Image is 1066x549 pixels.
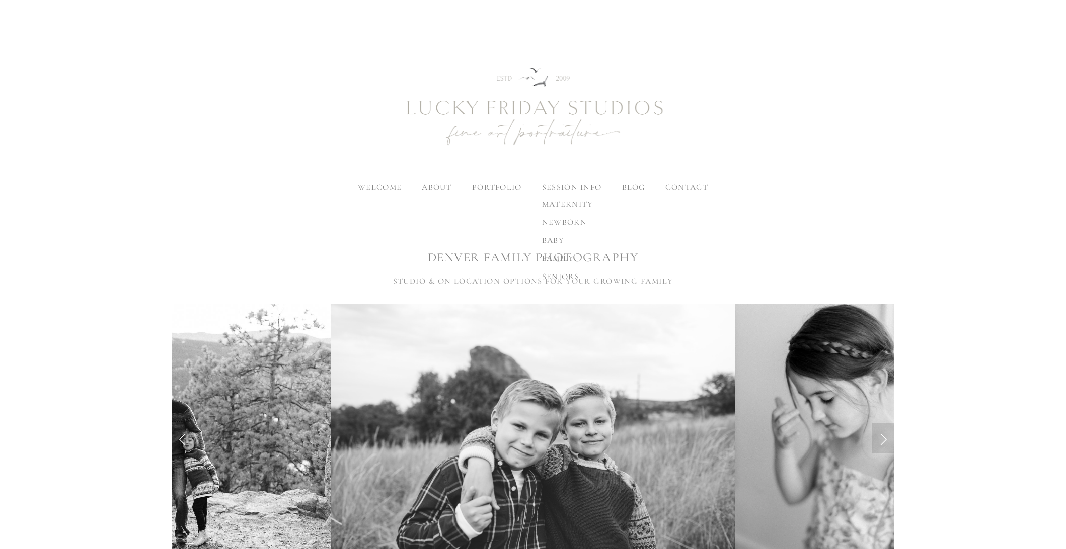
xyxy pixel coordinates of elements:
a: welcome [358,182,402,192]
span: maternity [542,199,593,209]
a: baby [534,231,601,249]
span: baby [542,235,564,245]
span: seniors [542,271,579,282]
img: Newborn Photography Denver | Lucky Friday Studios [352,32,714,183]
span: family [542,253,574,263]
h1: DENVER FAMILY PHOTOGRAPHY [172,249,894,266]
a: contact [665,182,708,192]
a: Next Slide [872,423,894,453]
a: family [534,249,601,267]
label: about [422,182,451,192]
h3: STUDIO & ON LOCATION OPTIONS FOR YOUR GROWING FAMILY [172,275,894,287]
a: maternity [534,195,601,213]
a: seniors [534,267,601,286]
span: newborn [542,217,587,227]
label: portfolio [472,182,522,192]
a: newborn [534,213,601,231]
a: blog [622,182,645,192]
a: Previous Slide [172,423,194,453]
label: session info [542,182,601,192]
